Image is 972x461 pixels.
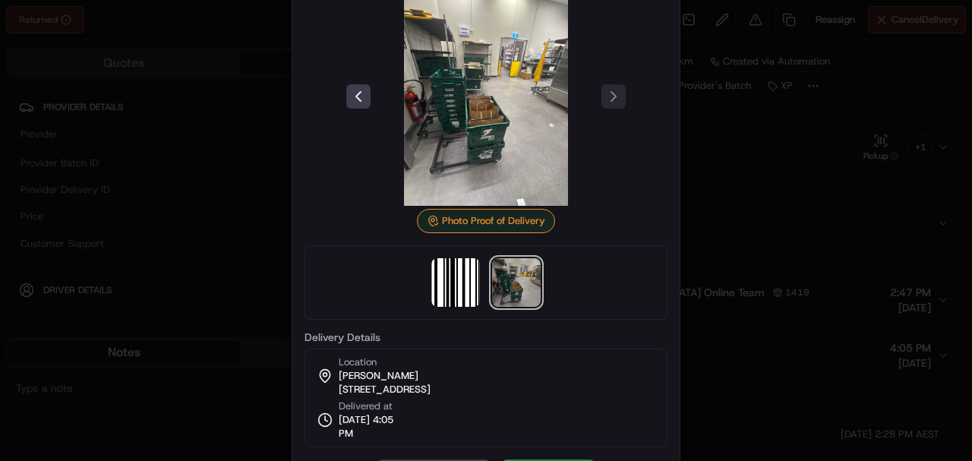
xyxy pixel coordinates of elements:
[305,332,667,343] label: Delivery Details
[492,258,541,307] img: photo_proof_of_delivery image
[339,355,377,369] span: Location
[339,383,431,396] span: [STREET_ADDRESS]
[417,209,555,233] div: Photo Proof of Delivery
[339,369,418,383] span: [PERSON_NAME]
[431,258,480,307] img: barcode_scan_on_pickup image
[339,413,409,440] span: [DATE] 4:05 PM
[339,399,409,413] span: Delivered at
